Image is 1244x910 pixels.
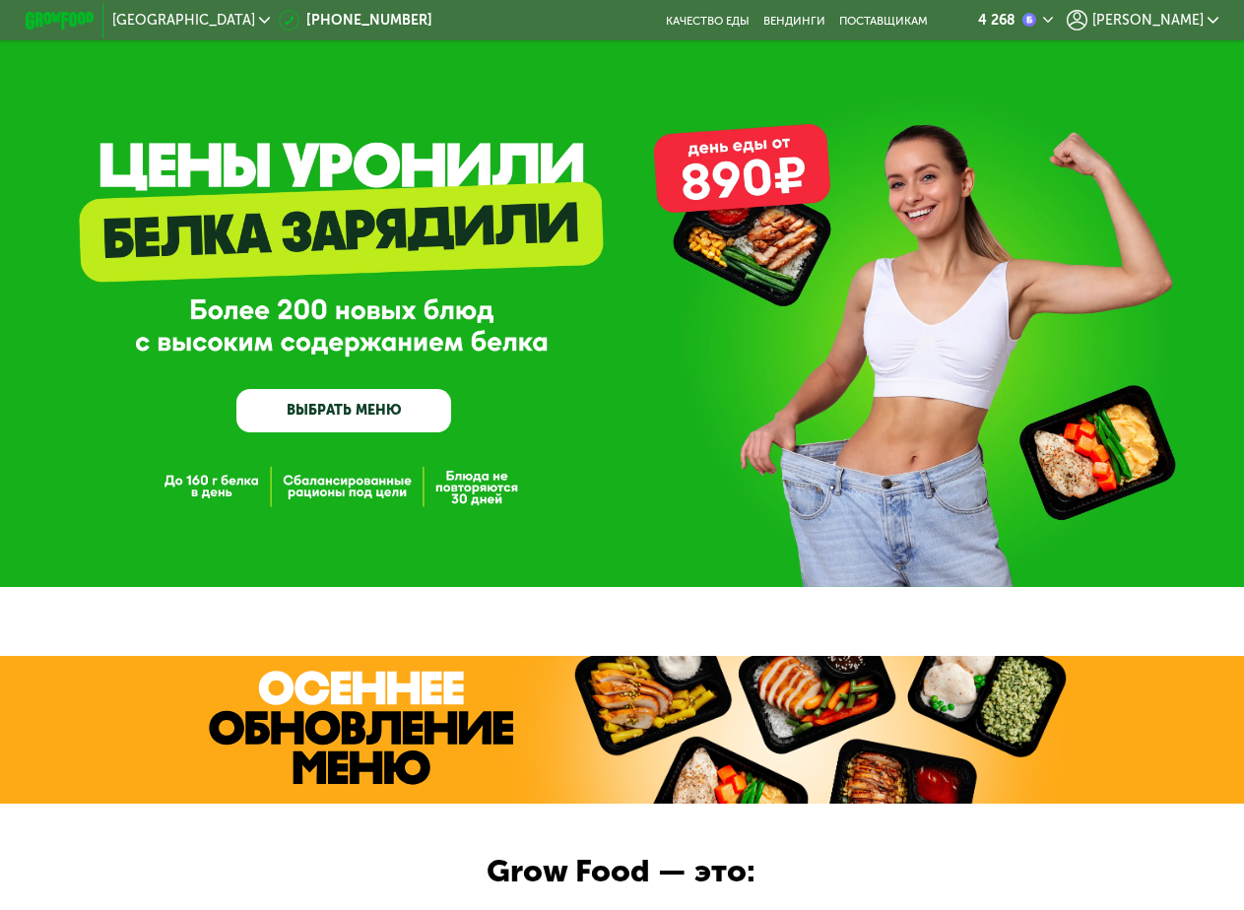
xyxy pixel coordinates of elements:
[839,14,928,28] div: поставщикам
[236,389,451,432] a: ВЫБРАТЬ МЕНЮ
[763,14,825,28] a: Вендинги
[1092,14,1204,28] span: [PERSON_NAME]
[487,848,800,895] div: Grow Food — это:
[279,10,432,31] a: [PHONE_NUMBER]
[666,14,750,28] a: Качество еды
[978,14,1015,28] div: 4 268
[112,14,255,28] span: [GEOGRAPHIC_DATA]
